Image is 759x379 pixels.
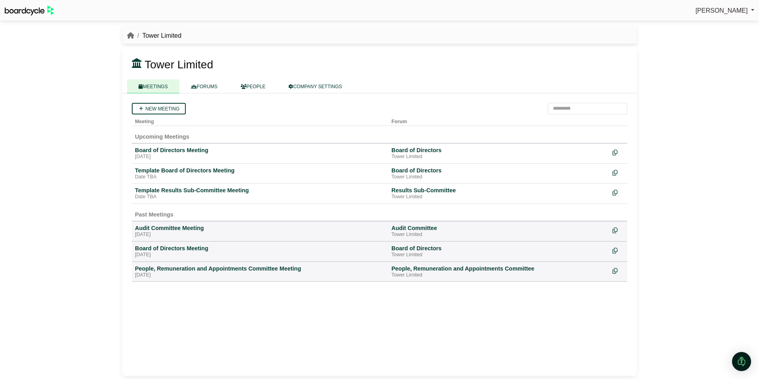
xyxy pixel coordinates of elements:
[135,147,385,160] a: Board of Directors Meeting [DATE]
[695,6,754,16] a: [PERSON_NAME]
[391,265,606,278] a: People, Remuneration and Appointments Committee Tower Limited
[135,265,385,272] div: People, Remuneration and Appointments Committee Meeting
[135,147,385,154] div: Board of Directors Meeting
[135,265,385,278] a: People, Remuneration and Appointments Committee Meeting [DATE]
[391,154,606,160] div: Tower Limited
[391,232,606,238] div: Tower Limited
[391,272,606,278] div: Tower Limited
[134,31,181,41] li: Tower Limited
[613,224,624,235] div: Make a copy
[613,245,624,255] div: Make a copy
[135,252,385,258] div: [DATE]
[127,31,181,41] nav: breadcrumb
[391,245,606,252] div: Board of Directors
[135,211,173,218] span: Past Meetings
[391,147,606,160] a: Board of Directors Tower Limited
[277,79,354,93] a: COMPANY SETTINGS
[695,7,748,14] span: [PERSON_NAME]
[388,114,609,126] th: Forum
[135,174,385,180] div: Date TBA
[135,187,385,200] a: Template Results Sub-Committee Meeting Date TBA
[613,147,624,157] div: Make a copy
[135,245,385,258] a: Board of Directors Meeting [DATE]
[391,174,606,180] div: Tower Limited
[144,58,213,71] span: Tower Limited
[135,167,385,180] a: Template Board of Directors Meeting Date TBA
[391,265,606,272] div: People, Remuneration and Appointments Committee
[391,252,606,258] div: Tower Limited
[613,167,624,178] div: Make a copy
[135,133,189,140] span: Upcoming Meetings
[135,194,385,200] div: Date TBA
[135,167,385,174] div: Template Board of Directors Meeting
[391,187,606,194] div: Results Sub-Committee
[391,245,606,258] a: Board of Directors Tower Limited
[391,194,606,200] div: Tower Limited
[391,224,606,238] a: Audit Committee Tower Limited
[391,224,606,232] div: Audit Committee
[391,147,606,154] div: Board of Directors
[135,272,385,278] div: [DATE]
[132,103,186,114] a: New meeting
[5,6,54,15] img: BoardcycleBlackGreen-aaafeed430059cb809a45853b8cf6d952af9d84e6e89e1f1685b34bfd5cb7d64.svg
[135,232,385,238] div: [DATE]
[613,265,624,276] div: Make a copy
[391,167,606,180] a: Board of Directors Tower Limited
[613,187,624,197] div: Make a copy
[391,187,606,200] a: Results Sub-Committee Tower Limited
[135,187,385,194] div: Template Results Sub-Committee Meeting
[732,352,751,371] div: Open Intercom Messenger
[135,224,385,238] a: Audit Committee Meeting [DATE]
[127,79,179,93] a: MEETINGS
[229,79,277,93] a: PEOPLE
[179,79,229,93] a: FORUMS
[135,224,385,232] div: Audit Committee Meeting
[135,154,385,160] div: [DATE]
[132,114,388,126] th: Meeting
[391,167,606,174] div: Board of Directors
[135,245,385,252] div: Board of Directors Meeting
